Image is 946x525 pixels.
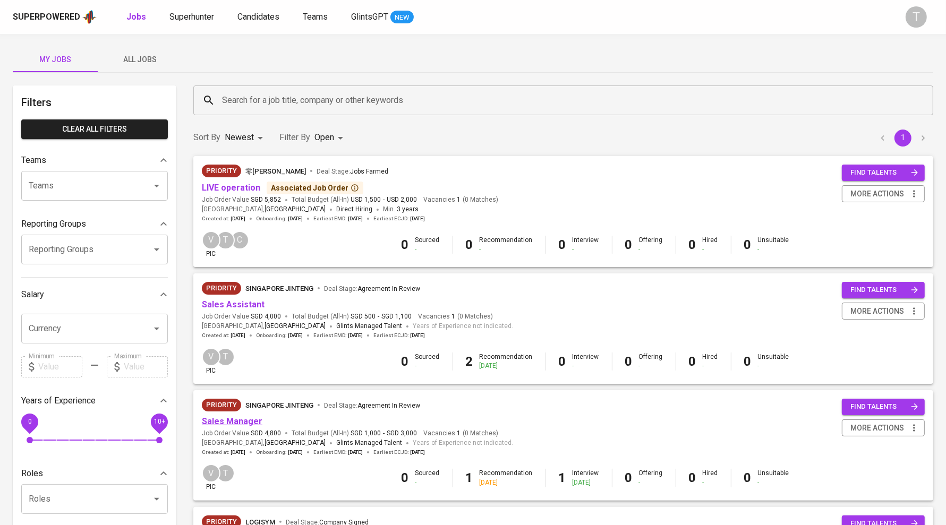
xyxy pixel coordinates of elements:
span: [DATE] [410,332,425,339]
a: Teams [303,11,330,24]
a: Superpoweredapp logo [13,9,97,25]
span: 1 [450,312,455,321]
span: - [383,195,385,204]
span: Deal Stage : [317,168,388,175]
div: pic [202,348,220,375]
div: New Job received from Demand Team [202,165,241,177]
span: Agreement In Review [357,402,420,409]
b: 0 [689,354,696,369]
b: 1 [466,470,473,485]
button: more actions [842,419,925,437]
span: - [378,312,379,321]
span: [GEOGRAPHIC_DATA] , [202,321,326,332]
b: 0 [744,354,752,369]
span: Total Budget (All-In) [292,312,412,321]
span: All Jobs [104,53,176,66]
span: SGD 4,800 [251,429,281,438]
span: Earliest ECJD : [373,332,425,339]
span: USD 1,500 [351,195,381,204]
div: T [216,231,235,249]
span: [DATE] [231,332,245,339]
span: SGD 500 [351,312,376,321]
div: T [216,348,235,366]
div: Recommendation [480,236,533,254]
div: Superpowered [13,11,80,23]
span: Jobs Farmed [350,168,388,175]
b: 0 [744,470,752,485]
button: Open [149,242,164,257]
button: find talents [842,282,925,298]
span: SGD 1,100 [381,312,412,321]
span: Glints Managed Talent [336,322,402,330]
p: Years of Experience [21,394,96,407]
span: 1 [455,429,461,438]
div: - [703,362,718,371]
p: Teams [21,154,46,167]
span: Singapore Jinteng [245,401,313,409]
span: 1 [455,195,461,204]
span: Created at : [202,332,245,339]
span: [DATE] [288,215,303,222]
b: 2 [466,354,473,369]
span: Onboarding : [256,332,303,339]
div: V [202,348,220,366]
span: 0 [28,418,31,425]
div: [DATE] [573,478,599,487]
span: - [383,429,385,438]
div: Teams [21,150,168,171]
div: Unsuitable [758,352,789,371]
div: Open [314,128,347,148]
span: Job Order Value [202,429,281,438]
a: GlintsGPT NEW [351,11,414,24]
div: Years of Experience [21,390,168,411]
b: 0 [689,470,696,485]
b: 0 [625,354,633,369]
div: Interview [573,236,599,254]
span: Earliest EMD : [313,449,363,456]
div: V [202,231,220,249]
a: Superhunter [169,11,216,24]
button: find talents [842,165,925,181]
span: Earliest ECJD : [373,449,425,456]
div: [DATE] [480,478,533,487]
a: Candidates [237,11,282,24]
div: - [703,478,718,487]
div: Interview [573,469,599,487]
span: Earliest EMD : [313,215,363,222]
span: NEW [390,12,414,23]
p: Newest [225,131,254,144]
div: - [480,245,533,254]
span: My Jobs [19,53,91,66]
p: Roles [21,467,43,480]
b: 0 [402,470,409,485]
span: Superhunter [169,12,214,22]
div: Roles [21,463,168,484]
a: Sales Assistant [202,299,265,309]
button: more actions [842,303,925,320]
span: [DATE] [348,215,363,222]
span: Total Budget (All-In) [292,429,417,438]
span: Job Order Value [202,195,281,204]
span: [DATE] [348,449,363,456]
div: New Job received from Demand Team [202,282,241,295]
nav: pagination navigation [873,130,933,147]
b: 0 [402,237,409,252]
span: SGD 3,000 [387,429,417,438]
span: Deal Stage : [324,285,420,292]
div: Hired [703,469,718,487]
div: Sourced [415,236,440,254]
span: Earliest ECJD : [373,215,425,222]
div: Recommendation [480,469,533,487]
button: Open [149,178,164,193]
span: 10+ [154,418,165,425]
span: Vacancies ( 0 Matches ) [418,312,493,321]
b: 0 [625,470,633,485]
div: - [758,362,789,371]
div: Sourced [415,469,440,487]
div: Newest [225,128,267,148]
span: [DATE] [231,449,245,456]
div: - [639,478,663,487]
p: Sort By [193,131,220,144]
div: - [415,245,440,254]
div: T [906,6,927,28]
